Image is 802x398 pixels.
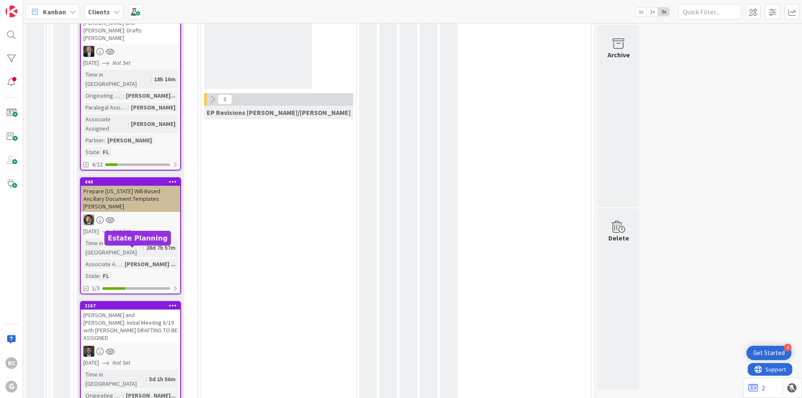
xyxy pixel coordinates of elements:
[146,374,147,384] span: :
[104,136,105,145] span: :
[18,1,38,11] span: Support
[101,147,111,157] div: FL
[83,103,128,112] div: Paralegal Assigned
[81,46,180,57] div: BG
[658,8,669,16] span: 3x
[81,178,180,186] div: 444
[83,70,151,88] div: Time in [GEOGRAPHIC_DATA]
[85,179,180,185] div: 444
[647,8,658,16] span: 2x
[218,94,232,104] span: 0
[99,147,101,157] span: :
[112,59,131,67] i: Not Set
[129,119,178,128] div: [PERSON_NAME]
[81,214,180,225] div: CG
[81,310,180,343] div: [PERSON_NAME] and [PERSON_NAME]: Initial Meeting 8/19 with [PERSON_NAME] DRAFTING TO BE ASSIGNED
[5,357,17,369] div: RC
[83,59,99,67] span: [DATE]
[124,91,178,100] div: [PERSON_NAME]...
[101,271,111,280] div: FL
[128,103,129,112] span: :
[43,7,66,17] span: Kanban
[207,108,351,117] span: EP Revisions Brad/Jonas
[123,259,178,269] div: [PERSON_NAME] ...
[635,8,647,16] span: 1x
[83,271,99,280] div: State
[80,177,181,294] a: 444Prepare [US_STATE] Will-Based Ancillary Document Templates [PERSON_NAME]CG[DATE]Not SetTime in...
[81,346,180,357] div: JW
[151,75,152,84] span: :
[99,271,101,280] span: :
[105,136,154,145] div: [PERSON_NAME]
[108,234,168,242] h5: Estate Planning
[112,227,131,235] i: Not Set
[83,214,94,225] img: CG
[83,136,104,145] div: Partner
[83,115,128,133] div: Associate Assigned
[83,259,121,269] div: Associate Assigned
[121,259,123,269] span: :
[92,160,103,169] span: 4/22
[147,374,178,384] div: 5d 1h 56m
[81,17,180,43] div: [PERSON_NAME] and [PERSON_NAME]: Drafts [PERSON_NAME]
[746,346,791,360] div: Open Get Started checklist, remaining modules: 4
[83,227,99,236] span: [DATE]
[83,91,123,100] div: Originating Attorney
[83,46,94,57] img: BG
[83,358,99,367] span: [DATE]
[92,284,100,293] span: 1/3
[112,359,131,366] i: Not Set
[81,10,180,43] div: [PERSON_NAME] and [PERSON_NAME]: Drafts [PERSON_NAME]
[80,9,181,171] a: [PERSON_NAME] and [PERSON_NAME]: Drafts [PERSON_NAME]BG[DATE]Not SetTime in [GEOGRAPHIC_DATA]:18h...
[83,238,143,257] div: Time in [GEOGRAPHIC_DATA]
[143,243,144,252] span: :
[83,346,94,357] img: JW
[83,147,99,157] div: State
[128,119,129,128] span: :
[784,344,791,351] div: 4
[123,91,124,100] span: :
[81,302,180,343] div: 2167[PERSON_NAME] and [PERSON_NAME]: Initial Meeting 8/19 with [PERSON_NAME] DRAFTING TO BE ASSIGNED
[608,233,629,243] div: Delete
[144,243,178,252] div: 28d 7h 57m
[81,302,180,310] div: 2167
[607,50,630,60] div: Archive
[5,381,17,393] div: G
[753,349,785,357] div: Get Started
[152,75,178,84] div: 18h 10m
[83,370,146,388] div: Time in [GEOGRAPHIC_DATA]
[81,178,180,212] div: 444Prepare [US_STATE] Will-Based Ancillary Document Templates [PERSON_NAME]
[129,103,178,112] div: [PERSON_NAME]
[678,4,741,19] input: Quick Filter...
[5,5,17,17] img: Visit kanbanzone.com
[85,303,180,309] div: 2167
[88,8,110,16] b: Clients
[81,186,180,212] div: Prepare [US_STATE] Will-Based Ancillary Document Templates [PERSON_NAME]
[749,383,765,393] a: 2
